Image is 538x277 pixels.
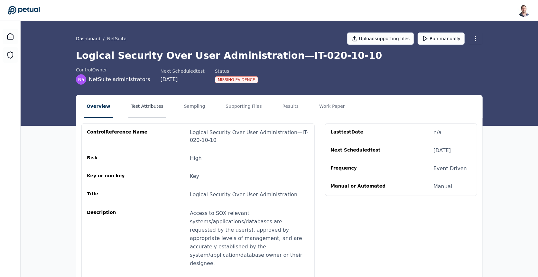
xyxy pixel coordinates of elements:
[89,76,150,83] span: NetSuite administrators
[517,4,530,17] img: Snir Kodesh
[87,190,149,199] div: Title
[76,50,483,61] h1: Logical Security Over User Administration — IT-020-10-10
[223,95,264,118] button: Supporting Files
[347,32,414,45] button: Uploadsupporting files
[433,165,467,172] div: Event Driven
[128,95,166,118] button: Test Attributes
[190,172,199,180] div: Key
[215,76,258,83] div: Missing Evidence
[280,95,301,118] button: Results
[433,147,451,154] div: [DATE]
[161,68,205,74] div: Next Scheduled test
[215,68,258,74] div: Status
[76,35,100,42] a: Dashboard
[84,95,113,118] button: Overview
[190,191,297,198] span: Logical Security Over User Administration
[3,29,18,44] a: Dashboard
[433,183,452,190] div: Manual
[418,32,465,45] button: Run manually
[76,67,150,73] div: control Owner
[433,129,441,136] div: n/a
[78,76,84,83] span: Na
[107,35,126,42] button: NetSuite
[330,183,392,190] div: Manual or Automated
[330,165,392,172] div: Frequency
[190,154,202,162] div: High
[87,129,149,144] div: control Reference Name
[190,129,309,144] div: Logical Security Over User Administration — IT-020-10-10
[87,209,149,268] div: Description
[330,147,392,154] div: Next Scheduled test
[161,76,205,83] div: [DATE]
[330,129,392,136] div: Last test Date
[76,95,482,118] nav: Tabs
[87,154,149,162] div: Risk
[190,209,309,268] div: Access to SOX relevant systems/applications/databases are requested by the user(s), approved by a...
[76,35,126,42] div: /
[317,95,348,118] button: Work Paper
[3,47,18,63] a: SOC
[87,172,149,180] div: Key or non key
[181,95,208,118] button: Sampling
[8,6,40,15] a: Go to Dashboard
